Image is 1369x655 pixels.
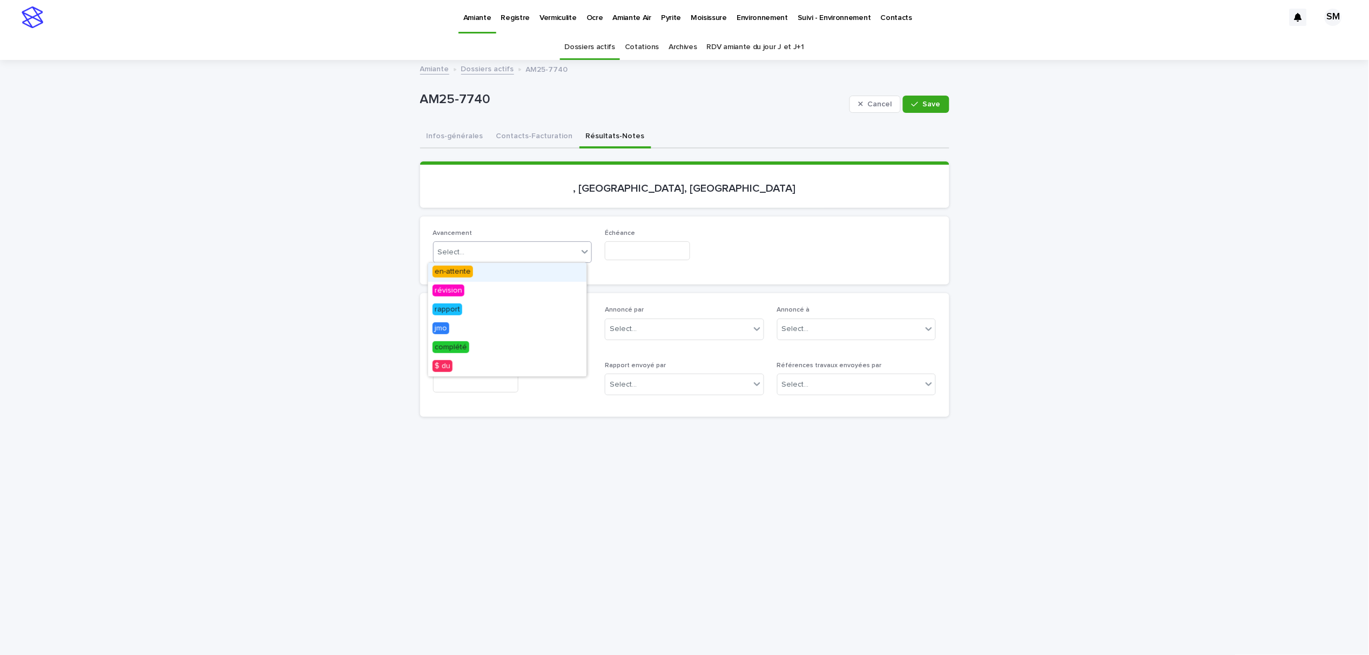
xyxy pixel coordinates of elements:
[610,323,637,335] div: Select...
[433,285,464,296] span: révision
[610,379,637,390] div: Select...
[433,303,462,315] span: rapport
[438,247,465,258] div: Select...
[777,307,810,313] span: Annoncé à
[420,126,490,148] button: Infos-générales
[782,323,809,335] div: Select...
[428,282,586,301] div: révision
[433,322,449,334] span: jmo
[605,307,644,313] span: Annoncé par
[867,100,892,108] span: Cancel
[605,362,666,369] span: Rapport envoyé par
[782,379,809,390] div: Select...
[420,92,845,107] p: AM25-7740
[707,35,804,60] a: RDV amiante du jour J et J+1
[849,96,901,113] button: Cancel
[565,35,615,60] a: Dossiers actifs
[428,301,586,320] div: rapport
[579,126,651,148] button: Résultats-Notes
[669,35,697,60] a: Archives
[433,341,469,353] span: complété
[433,266,473,278] span: en-attente
[526,63,568,75] p: AM25-7740
[461,62,514,75] a: Dossiers actifs
[433,230,473,237] span: Avancement
[433,182,936,195] p: , [GEOGRAPHIC_DATA], [GEOGRAPHIC_DATA]
[1325,9,1342,26] div: SM
[923,100,941,108] span: Save
[903,96,949,113] button: Save
[420,62,449,75] a: Amiante
[777,362,882,369] span: Références travaux envoyées par
[428,339,586,357] div: complété
[428,263,586,282] div: en-attente
[22,6,43,28] img: stacker-logo-s-only.png
[625,35,659,60] a: Cotations
[490,126,579,148] button: Contacts-Facturation
[428,357,586,376] div: $ du
[605,230,635,237] span: Échéance
[428,320,586,339] div: jmo
[433,360,453,372] span: $ du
